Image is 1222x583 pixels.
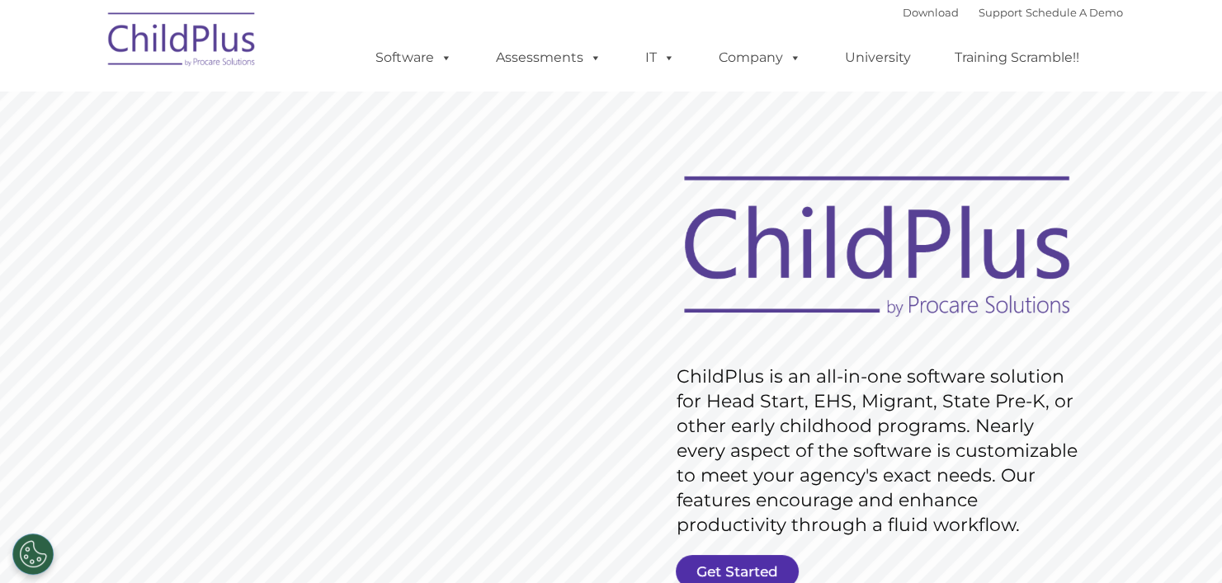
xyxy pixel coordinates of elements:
button: Cookies Settings [12,534,54,575]
img: ChildPlus by Procare Solutions [100,1,265,83]
a: Company [702,41,818,74]
a: IT [629,41,691,74]
a: Download [903,6,959,19]
a: Support [979,6,1022,19]
a: Assessments [479,41,618,74]
a: University [828,41,927,74]
font: | [903,6,1123,19]
a: Schedule A Demo [1026,6,1123,19]
rs-layer: ChildPlus is an all-in-one software solution for Head Start, EHS, Migrant, State Pre-K, or other ... [677,364,1086,538]
a: Training Scramble!! [938,41,1096,74]
a: Software [359,41,469,74]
